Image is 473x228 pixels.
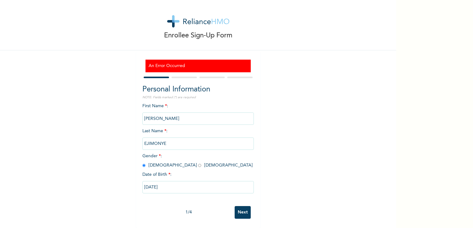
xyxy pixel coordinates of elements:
[142,181,254,193] input: DD-MM-YYYY
[142,104,254,121] span: First Name :
[142,209,235,216] div: 1 / 4
[142,129,254,146] span: Last Name :
[142,95,254,100] p: NOTE: Fields marked (*) are required
[142,154,253,167] span: Gender : [DEMOGRAPHIC_DATA] [DEMOGRAPHIC_DATA]
[142,171,171,178] span: Date of Birth :
[167,15,229,27] img: logo
[164,31,232,41] p: Enrollee Sign-Up Form
[142,112,254,125] input: Enter your first name
[142,137,254,150] input: Enter your last name
[142,84,254,95] h2: Personal Information
[149,63,248,69] h3: An Error Occurred
[235,206,251,219] input: Next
